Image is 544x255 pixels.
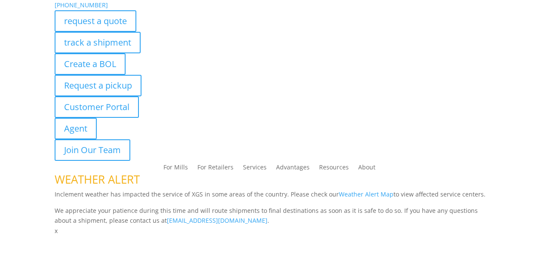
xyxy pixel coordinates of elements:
p: Inclement weather has impacted the service of XGS in some areas of the country. Please check our ... [55,189,490,206]
a: For Mills [163,164,188,174]
a: track a shipment [55,32,141,53]
a: Advantages [276,164,310,174]
p: x [55,226,490,236]
a: Resources [319,164,349,174]
a: Agent [55,118,97,139]
a: Request a pickup [55,75,141,96]
a: Join Our Team [55,139,130,161]
a: [PHONE_NUMBER] [55,1,108,9]
a: Weather Alert Map [339,190,393,198]
a: Create a BOL [55,53,126,75]
a: About [358,164,375,174]
span: WEATHER ALERT [55,172,140,187]
a: request a quote [55,10,136,32]
a: [EMAIL_ADDRESS][DOMAIN_NAME] [167,216,267,224]
h1: Request a Quote [55,236,490,253]
a: Services [243,164,267,174]
p: We appreciate your patience during this time and will route shipments to final destinations as so... [55,206,490,226]
a: For Retailers [197,164,234,174]
a: Customer Portal [55,96,139,118]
